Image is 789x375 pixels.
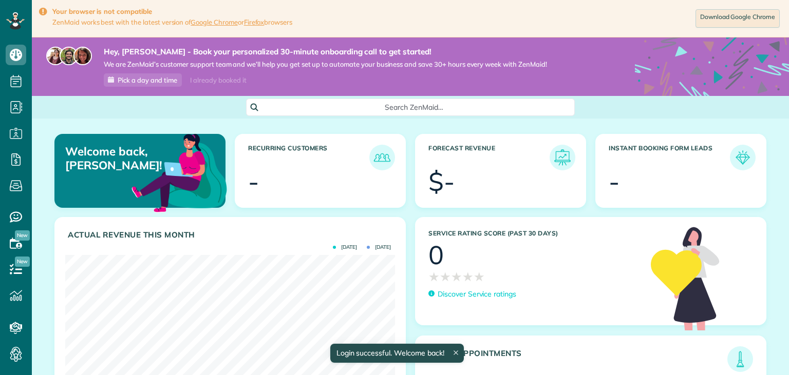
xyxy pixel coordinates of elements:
div: Login successful. Welcome back! [330,344,463,363]
span: [DATE] [333,245,357,250]
strong: Your browser is not compatible [52,7,292,16]
a: Pick a day and time [104,73,182,87]
div: - [248,169,259,194]
img: icon_todays_appointments-901f7ab196bb0bea1936b74009e4eb5ffbc2d2711fa7634e0d609ed5ef32b18b.png [730,349,750,369]
img: maria-72a9807cf96188c08ef61303f053569d2e2a8a1cde33d635c8a3ac13582a053d.jpg [46,47,65,65]
span: Pick a day and time [118,76,177,84]
a: Firefox [244,18,265,26]
strong: Hey, [PERSON_NAME] - Book your personalized 30-minute onboarding call to get started! [104,47,547,57]
div: I already booked it [184,74,252,87]
div: 0 [428,242,444,268]
h3: Instant Booking Form Leads [609,145,730,170]
span: ★ [462,268,474,286]
span: ★ [440,268,451,286]
h3: Recurring Customers [248,145,369,170]
div: $- [428,169,455,194]
h3: Service Rating score (past 30 days) [428,230,641,237]
span: New [15,256,30,267]
img: icon_form_leads-04211a6a04a5b2264e4ee56bc0799ec3eb69b7e499cbb523a139df1d13a81ae0.png [732,147,753,168]
span: [DATE] [367,245,391,250]
img: michelle-19f622bdf1676172e81f8f8fba1fb50e276960ebfe0243fe18214015130c80e4.jpg [73,47,92,65]
a: Download Google Chrome [696,9,780,28]
img: dashboard_welcome-42a62b7d889689a78055ac9021e634bf52bae3f8056760290aed330b23ab8690.png [129,122,229,222]
img: icon_forecast_revenue-8c13a41c7ed35a8dcfafea3cbb826a0462acb37728057bba2d056411b612bbbe.png [552,147,573,168]
img: icon_recurring_customers-cf858462ba22bcd05b5a5880d41d6543d210077de5bb9ebc9590e49fd87d84ed.png [372,147,392,168]
span: We are ZenMaid’s customer support team and we’ll help you get set up to automate your business an... [104,60,547,69]
span: ★ [451,268,462,286]
span: ★ [474,268,485,286]
span: ★ [428,268,440,286]
span: New [15,230,30,241]
h3: Forecast Revenue [428,145,550,170]
h3: [DATE] Appointments [428,349,727,372]
p: Welcome back, [PERSON_NAME]! [65,145,170,172]
span: ZenMaid works best with the latest version of or browsers [52,18,292,27]
a: Discover Service ratings [428,289,516,300]
p: Discover Service ratings [438,289,516,300]
img: jorge-587dff0eeaa6aab1f244e6dc62b8924c3b6ad411094392a53c71c6c4a576187d.jpg [60,47,78,65]
a: Google Chrome [191,18,238,26]
h3: Actual Revenue this month [68,230,395,240]
div: - [609,169,619,194]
